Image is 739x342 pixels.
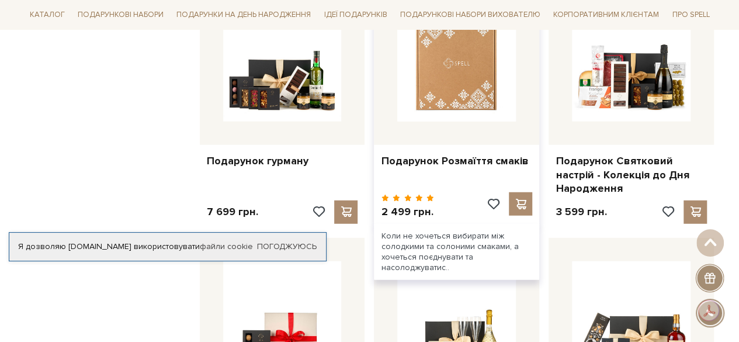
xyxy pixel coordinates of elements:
[319,6,391,24] a: Ідеї подарунків
[25,6,70,24] a: Каталог
[257,241,317,252] a: Погоджуюсь
[381,154,532,168] a: Подарунок Розмаїття смаків
[200,241,253,251] a: файли cookie
[73,6,168,24] a: Подарункові набори
[374,224,539,281] div: Коли не хочеться вибирати між солодкими та солоними смаками, а хочеться поєднувати та насолоджува...
[172,6,315,24] a: Подарунки на День народження
[549,5,664,25] a: Корпоративним клієнтам
[9,241,326,252] div: Я дозволяю [DOMAIN_NAME] використовувати
[207,205,258,219] p: 7 699 грн.
[395,5,545,25] a: Подарункові набори вихователю
[667,6,714,24] a: Про Spell
[381,205,434,219] p: 2 499 грн.
[207,154,358,168] a: Подарунок гурману
[397,3,516,122] img: Подарунок Розмаїття смаків
[556,154,707,195] a: Подарунок Святковий настрій - Колекція до Дня Народження
[556,205,606,219] p: 3 599 грн.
